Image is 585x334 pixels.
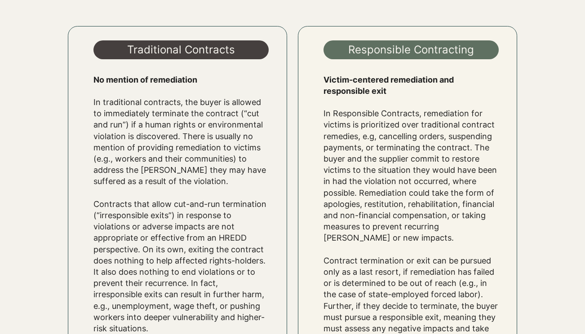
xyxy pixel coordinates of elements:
[93,198,269,334] p: Contracts that allow cut-and-run termination (“irresponsible exits”) in response to violations or...
[93,97,269,187] p: In traditional contracts, the buyer is allowed to immediately terminate the contract (“cut and ru...
[324,75,454,96] span: Victim-centered remediation and responsible exit
[324,108,499,243] p: In Responsible Contracts, remediation for victims is prioritized over traditional contract remedi...
[93,75,197,84] span: No mention of remediation
[324,42,499,58] h3: Responsible Contracting
[93,42,269,58] h3: Traditional Contracts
